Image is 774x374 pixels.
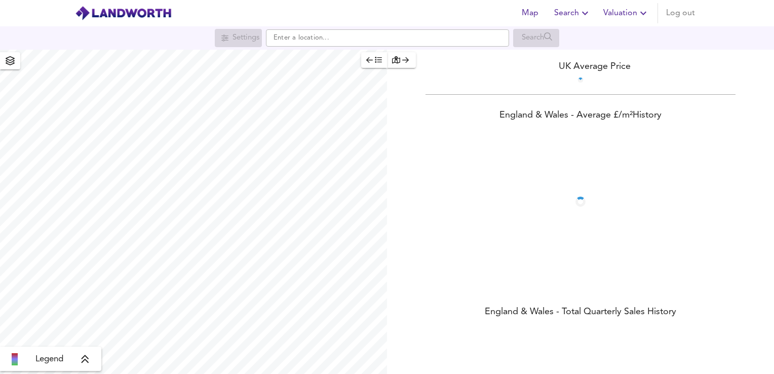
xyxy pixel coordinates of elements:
[603,6,649,20] span: Valuation
[266,29,509,47] input: Enter a location...
[513,29,559,47] div: Search for a location first or explore the map
[554,6,591,20] span: Search
[514,3,546,23] button: Map
[599,3,653,23] button: Valuation
[518,6,542,20] span: Map
[387,109,774,123] div: England & Wales - Average £/ m² History
[666,6,695,20] span: Log out
[35,353,63,365] span: Legend
[387,306,774,320] div: England & Wales - Total Quarterly Sales History
[387,60,774,73] div: UK Average Price
[215,29,262,47] div: Search for a location first or explore the map
[75,6,172,21] img: logo
[550,3,595,23] button: Search
[662,3,699,23] button: Log out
